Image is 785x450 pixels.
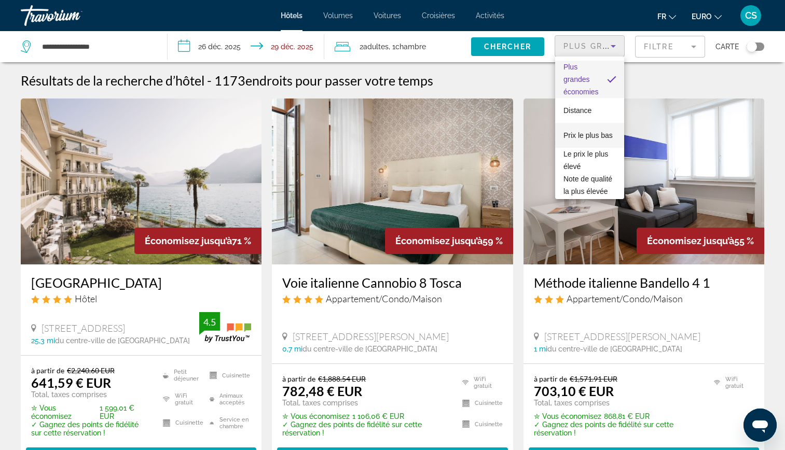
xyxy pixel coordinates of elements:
span: Prix le plus bas [563,131,613,139]
span: Note de qualité la plus élevée [563,175,612,195]
span: Plus grandes économies [563,63,599,96]
span: Distance [563,106,591,115]
span: Le prix le plus élevé [563,150,608,171]
div: Trier par [555,57,624,199]
iframe: Bouton de lancement de la fenêtre de messagerie [743,409,777,442]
